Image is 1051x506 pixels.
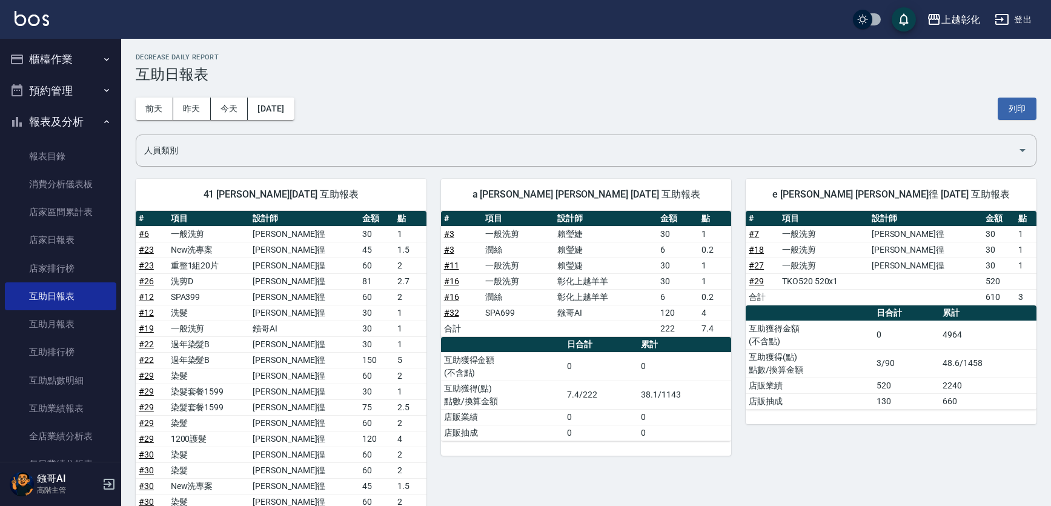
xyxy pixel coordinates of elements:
[869,258,983,273] td: [PERSON_NAME]徨
[168,242,250,258] td: New洗專案
[139,465,154,475] a: #30
[359,289,394,305] td: 60
[139,450,154,459] a: #30
[250,258,359,273] td: [PERSON_NAME]徨
[394,431,426,447] td: 4
[359,447,394,462] td: 60
[139,229,149,239] a: #6
[139,402,154,412] a: #29
[5,198,116,226] a: 店家區間累計表
[359,415,394,431] td: 60
[657,273,699,289] td: 30
[444,308,459,318] a: #32
[394,384,426,399] td: 1
[564,352,638,381] td: 0
[168,447,250,462] td: 染髮
[444,229,454,239] a: #3
[37,485,99,496] p: 高階主管
[869,211,983,227] th: 設計師
[5,310,116,338] a: 互助月報表
[638,409,731,425] td: 0
[139,308,154,318] a: #12
[482,289,554,305] td: 潤絲
[983,226,1016,242] td: 30
[698,242,731,258] td: 0.2
[746,349,874,378] td: 互助獲得(點) 點數/換算金額
[250,305,359,321] td: [PERSON_NAME]徨
[168,305,250,321] td: 洗髮
[139,339,154,349] a: #22
[657,226,699,242] td: 30
[869,242,983,258] td: [PERSON_NAME]徨
[874,321,940,349] td: 0
[698,289,731,305] td: 0.2
[15,11,49,26] img: Logo
[250,321,359,336] td: 鏹哥AI
[168,258,250,273] td: 重整1組20片
[139,292,154,302] a: #12
[359,305,394,321] td: 30
[250,478,359,494] td: [PERSON_NAME]徨
[359,211,394,227] th: 金額
[394,226,426,242] td: 1
[10,472,34,496] img: Person
[482,273,554,289] td: 一般洗剪
[638,337,731,353] th: 累計
[482,258,554,273] td: 一般洗剪
[698,226,731,242] td: 1
[168,478,250,494] td: New洗專案
[394,478,426,494] td: 1.5
[168,289,250,305] td: SPA399
[168,368,250,384] td: 染髮
[250,415,359,431] td: [PERSON_NAME]徨
[554,242,657,258] td: 賴瑩婕
[250,211,359,227] th: 設計師
[168,399,250,415] td: 染髮套餐1599
[482,226,554,242] td: 一般洗剪
[554,289,657,305] td: 彰化上越羊羊
[746,211,779,227] th: #
[250,431,359,447] td: [PERSON_NAME]徨
[554,305,657,321] td: 鏹哥AI
[168,415,250,431] td: 染髮
[250,289,359,305] td: [PERSON_NAME]徨
[359,352,394,368] td: 150
[359,399,394,415] td: 75
[564,337,638,353] th: 日合計
[657,211,699,227] th: 金額
[250,336,359,352] td: [PERSON_NAME]徨
[657,305,699,321] td: 120
[359,321,394,336] td: 30
[1015,258,1036,273] td: 1
[874,349,940,378] td: 3/90
[394,336,426,352] td: 1
[554,273,657,289] td: 彰化上越羊羊
[359,462,394,478] td: 60
[441,425,565,441] td: 店販抽成
[779,258,869,273] td: 一般洗剪
[394,462,426,478] td: 2
[564,381,638,409] td: 7.4/222
[564,425,638,441] td: 0
[5,255,116,282] a: 店家排行榜
[5,226,116,254] a: 店家日報表
[5,170,116,198] a: 消費分析儀表板
[359,431,394,447] td: 120
[359,336,394,352] td: 30
[564,409,638,425] td: 0
[441,409,565,425] td: 店販業績
[441,352,565,381] td: 互助獲得金額 (不含點)
[5,44,116,75] button: 櫃檯作業
[5,282,116,310] a: 互助日報表
[394,258,426,273] td: 2
[359,478,394,494] td: 45
[441,211,483,227] th: #
[638,425,731,441] td: 0
[359,273,394,289] td: 81
[394,352,426,368] td: 5
[444,276,459,286] a: #16
[250,384,359,399] td: [PERSON_NAME]徨
[250,462,359,478] td: [PERSON_NAME]徨
[136,211,168,227] th: #
[150,188,412,201] span: 41 [PERSON_NAME][DATE] 互助報表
